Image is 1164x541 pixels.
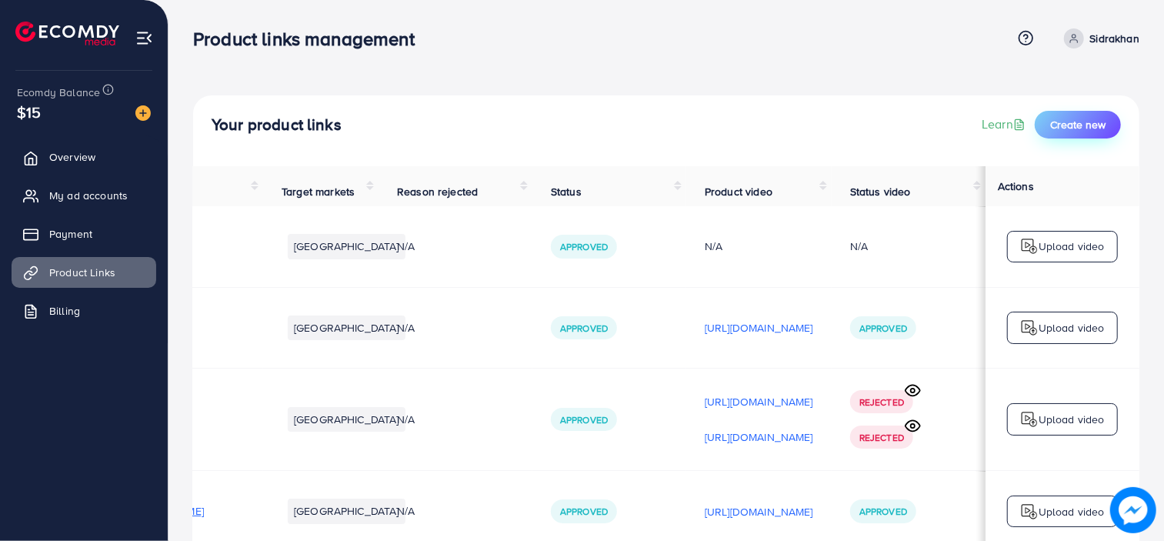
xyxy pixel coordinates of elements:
div: N/A [705,239,813,254]
img: image [135,105,151,121]
img: logo [1020,410,1039,429]
span: Actions [998,179,1034,194]
span: Overview [49,149,95,165]
a: My ad accounts [12,180,156,211]
span: Reason rejected [397,184,478,199]
p: Upload video [1039,410,1105,429]
h3: Product links management [193,28,427,50]
span: Product Links [49,265,115,280]
a: Overview [12,142,156,172]
p: [URL][DOMAIN_NAME] [705,319,813,337]
a: Product Links [12,257,156,288]
span: Approved [560,322,608,335]
span: Approved [560,240,608,253]
li: [GEOGRAPHIC_DATA] [288,234,405,259]
span: Payment [49,226,92,242]
p: Upload video [1039,237,1105,255]
span: Product video [705,184,772,199]
li: [GEOGRAPHIC_DATA] [288,316,405,340]
img: logo [1020,319,1039,337]
span: Create new [1050,117,1106,132]
span: Target markets [282,184,355,199]
img: menu [135,29,153,47]
span: Approved [560,413,608,426]
span: Status [551,184,582,199]
p: Upload video [1039,319,1105,337]
p: [URL][DOMAIN_NAME] [705,428,813,446]
span: N/A [397,412,415,427]
p: Upload video [1039,503,1105,521]
a: Learn [982,115,1029,133]
a: Billing [12,296,156,326]
li: [GEOGRAPHIC_DATA] [288,499,405,523]
p: Sidrakhan [1090,29,1139,48]
span: Ecomdy Balance [17,85,100,100]
span: N/A [397,503,415,519]
span: Rejected [859,431,904,444]
span: Status video [850,184,911,199]
span: Rejected [859,396,904,409]
span: $15 [17,101,41,123]
button: Create new [1035,111,1121,139]
img: logo [15,22,119,45]
span: Billing [49,303,80,319]
img: image [1110,487,1156,533]
img: logo [1020,503,1039,521]
h4: Your product links [212,115,342,135]
span: Approved [560,505,608,518]
a: Sidrakhan [1058,28,1139,48]
span: N/A [397,239,415,254]
span: Approved [859,505,907,518]
a: Payment [12,219,156,249]
p: [URL][DOMAIN_NAME] [705,503,813,521]
img: logo [1020,237,1039,255]
span: My ad accounts [49,188,128,203]
li: [GEOGRAPHIC_DATA] [288,407,405,432]
span: N/A [397,320,415,336]
div: N/A [850,239,868,254]
p: [URL][DOMAIN_NAME] [705,392,813,411]
span: Approved [859,322,907,335]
